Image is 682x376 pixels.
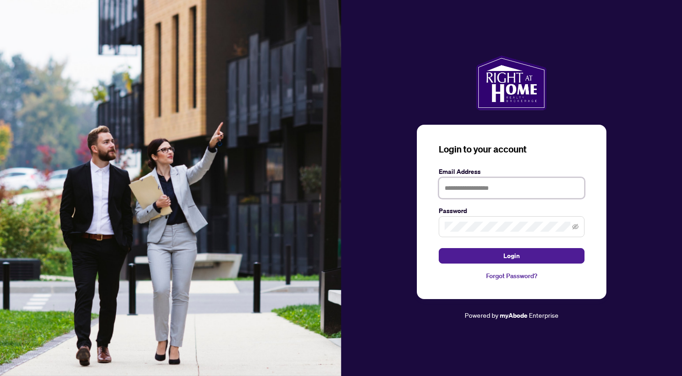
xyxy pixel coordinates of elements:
span: Enterprise [529,311,559,319]
label: Email Address [439,167,585,177]
span: eye-invisible [572,224,579,230]
span: Login [503,249,520,263]
span: Powered by [465,311,498,319]
a: myAbode [500,310,528,320]
button: Login [439,248,585,264]
a: Forgot Password? [439,271,585,281]
img: ma-logo [476,56,547,110]
label: Password [439,206,585,216]
h3: Login to your account [439,143,585,156]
